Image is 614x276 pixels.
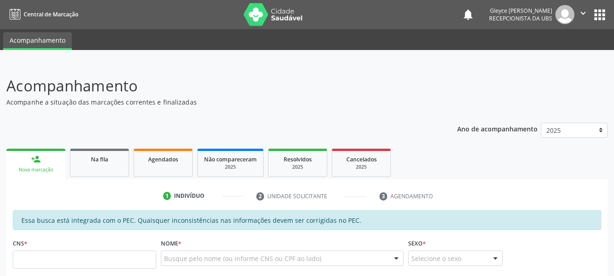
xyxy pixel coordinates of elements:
img: img [555,5,574,24]
div: Indivíduo [174,192,205,200]
span: Busque pelo nome (ou informe CNS ou CPF ao lado) [164,254,321,263]
button:  [574,5,592,24]
p: Ano de acompanhamento [457,123,538,134]
div: Essa busca está integrada com o PEC. Quaisquer inconsistências nas informações devem ser corrigid... [13,210,601,230]
div: person_add [31,154,41,164]
i:  [578,8,588,18]
button: notifications [462,8,474,21]
div: Gleyce [PERSON_NAME] [489,7,552,15]
span: Agendados [148,156,178,163]
p: Acompanhe a situação das marcações correntes e finalizadas [6,97,427,107]
span: Recepcionista da UBS [489,15,552,22]
div: 2025 [339,164,384,171]
div: 2025 [275,164,320,171]
div: 2025 [204,164,257,171]
div: 1 [163,192,171,200]
div: Nova marcação [13,166,59,173]
a: Acompanhamento [3,32,72,50]
a: Central de Marcação [6,7,78,22]
span: Não compareceram [204,156,257,163]
span: Resolvidos [284,156,312,163]
label: Sexo [408,236,426,251]
span: Central de Marcação [24,10,78,18]
span: Selecione o sexo [411,254,461,263]
span: Na fila [91,156,108,163]
label: Nome [161,236,181,251]
p: Acompanhamento [6,75,427,97]
button: apps [592,7,608,23]
span: Cancelados [346,156,377,163]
